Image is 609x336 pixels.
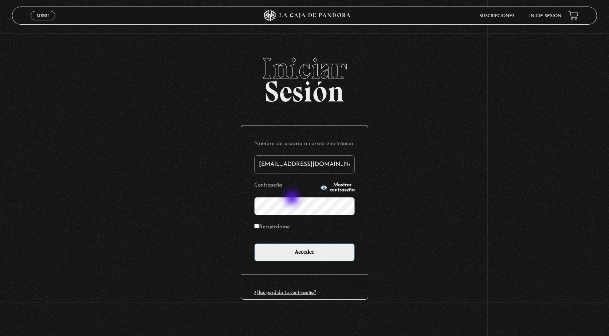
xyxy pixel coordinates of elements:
[254,139,355,150] label: Nombre de usuario o correo electrónico
[12,54,597,83] span: Iniciar
[254,243,355,261] input: Acceder
[254,222,290,233] label: Recuérdame
[529,14,561,18] a: Inicie sesión
[330,183,355,193] span: Mostrar contraseña
[479,14,515,18] a: Suscripciones
[12,54,597,100] h2: Sesión
[320,183,355,193] button: Mostrar contraseña
[569,11,578,21] a: View your shopping cart
[254,290,316,295] a: ¿Has perdido tu contraseña?
[34,20,51,25] span: Cerrar
[254,180,318,191] label: Contraseña
[37,13,49,18] span: Menu
[254,224,259,228] input: Recuérdame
